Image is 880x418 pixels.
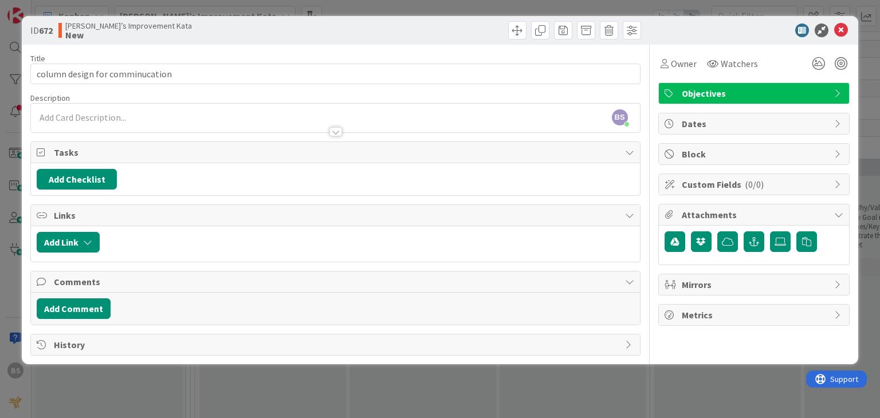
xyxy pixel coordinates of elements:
span: History [54,338,619,352]
button: Add Link [37,232,100,253]
b: 672 [39,25,53,36]
span: ID [30,23,53,37]
span: Dates [682,117,828,131]
b: New [65,30,192,40]
span: [PERSON_NAME]’s Improvement Kata [65,21,192,30]
span: Mirrors [682,278,828,291]
span: ( 0/0 ) [745,179,764,190]
span: Block [682,147,828,161]
span: Description [30,93,70,103]
span: Links [54,208,619,222]
input: type card name here... [30,64,640,84]
span: Support [24,2,52,15]
span: Comments [54,275,619,289]
span: Tasks [54,145,619,159]
span: Custom Fields [682,178,828,191]
button: Add Checklist [37,169,117,190]
span: Watchers [721,57,758,70]
button: Add Comment [37,298,111,319]
span: Attachments [682,208,828,222]
span: Owner [671,57,697,70]
span: BS [612,109,628,125]
label: Title [30,53,45,64]
span: Metrics [682,308,828,322]
span: Objectives [682,86,828,100]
